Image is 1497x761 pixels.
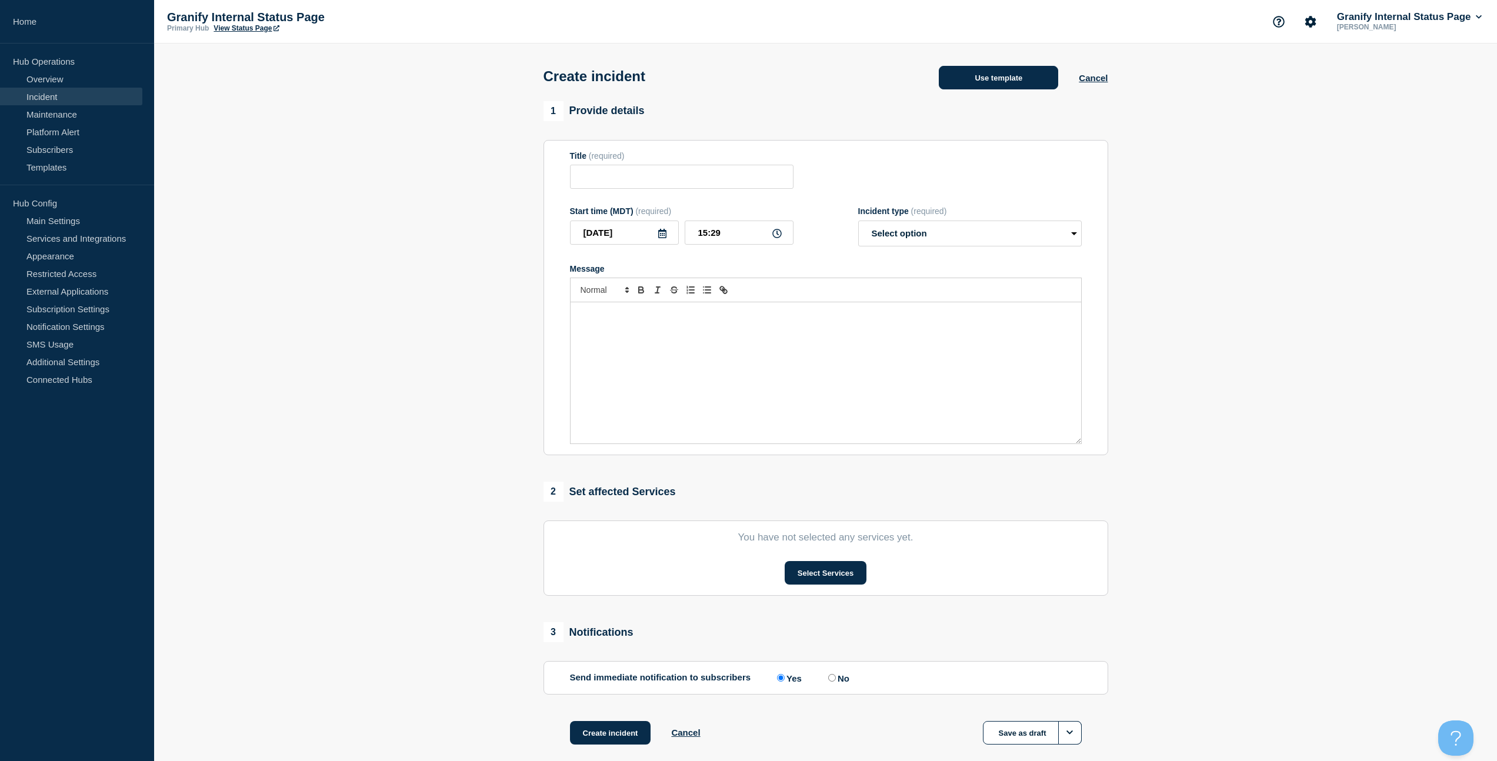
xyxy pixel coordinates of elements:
[167,24,209,32] p: Primary Hub
[699,283,715,297] button: Toggle bulleted list
[1438,720,1473,756] iframe: Help Scout Beacon - Open
[570,672,751,683] p: Send immediate notification to subscribers
[939,66,1058,89] button: Use template
[785,561,866,585] button: Select Services
[635,206,671,216] span: (required)
[167,11,402,24] p: Granify Internal Status Page
[570,532,1082,543] p: You have not selected any services yet.
[666,283,682,297] button: Toggle strikethrough text
[544,101,645,121] div: Provide details
[575,283,633,297] span: Font size
[858,206,1082,216] div: Incident type
[589,151,625,161] span: (required)
[649,283,666,297] button: Toggle italic text
[544,622,634,642] div: Notifications
[682,283,699,297] button: Toggle ordered list
[1266,9,1291,34] button: Support
[570,221,679,245] input: YYYY-MM-DD
[1079,73,1108,83] button: Cancel
[1335,11,1484,23] button: Granify Internal Status Page
[983,721,1082,745] button: Save as draft
[911,206,947,216] span: (required)
[633,283,649,297] button: Toggle bold text
[685,221,793,245] input: HH:MM
[570,721,651,745] button: Create incident
[777,674,785,682] input: Yes
[1058,721,1082,745] button: Options
[571,302,1081,443] div: Message
[570,206,793,216] div: Start time (MDT)
[570,264,1082,273] div: Message
[544,68,645,85] h1: Create incident
[214,24,279,32] a: View Status Page
[570,151,793,161] div: Title
[544,101,564,121] span: 1
[671,727,700,737] button: Cancel
[1335,23,1457,31] p: [PERSON_NAME]
[570,165,793,189] input: Title
[828,674,836,682] input: No
[774,672,802,683] label: Yes
[544,622,564,642] span: 3
[1298,9,1323,34] button: Account settings
[544,482,564,502] span: 2
[825,672,849,683] label: No
[715,283,732,297] button: Toggle link
[570,672,1082,683] div: Send immediate notification to subscribers
[858,221,1082,246] select: Incident type
[544,482,676,502] div: Set affected Services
